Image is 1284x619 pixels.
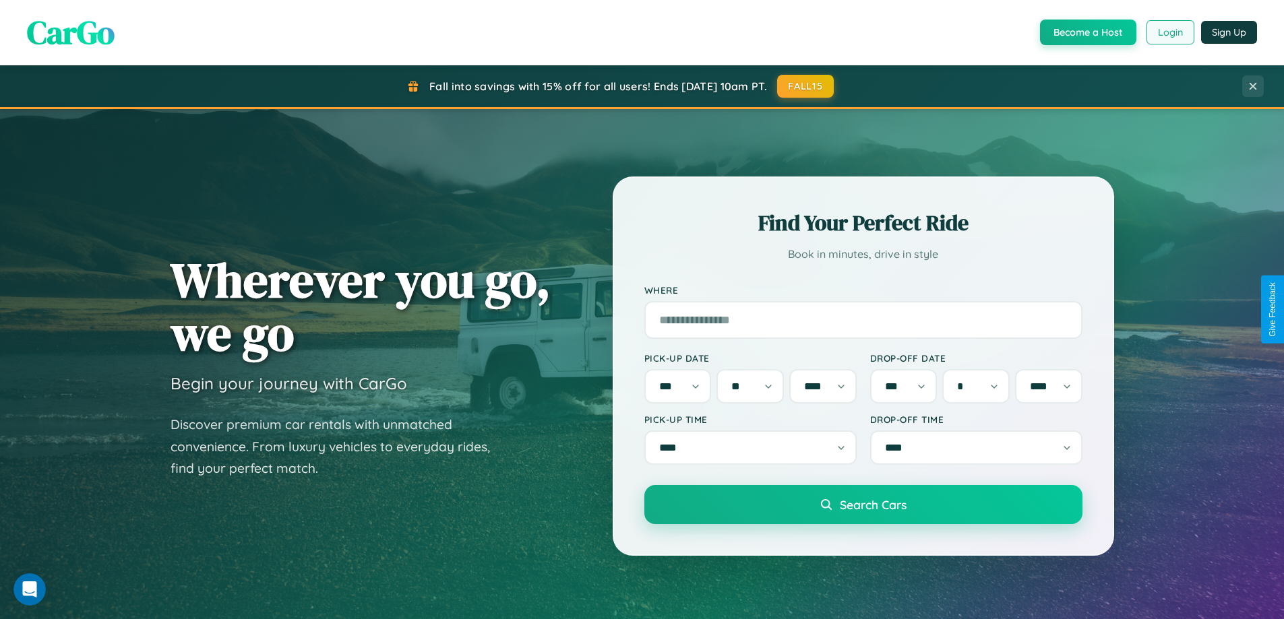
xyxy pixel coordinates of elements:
span: Fall into savings with 15% off for all users! Ends [DATE] 10am PT. [429,79,767,93]
button: Search Cars [644,485,1082,524]
button: Login [1147,20,1194,44]
p: Book in minutes, drive in style [644,245,1082,264]
label: Pick-up Time [644,414,857,425]
button: Become a Host [1040,20,1136,45]
p: Discover premium car rentals with unmatched convenience. From luxury vehicles to everyday rides, ... [171,414,508,480]
h1: Wherever you go, we go [171,253,551,360]
h2: Find Your Perfect Ride [644,208,1082,238]
label: Drop-off Time [870,414,1082,425]
button: FALL15 [777,75,834,98]
label: Where [644,284,1082,296]
button: Sign Up [1201,21,1257,44]
label: Pick-up Date [644,352,857,364]
iframe: Intercom live chat [13,573,46,606]
h3: Begin your journey with CarGo [171,373,407,393]
div: Give Feedback [1268,282,1277,337]
label: Drop-off Date [870,352,1082,364]
span: CarGo [27,10,115,55]
span: Search Cars [840,497,907,512]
